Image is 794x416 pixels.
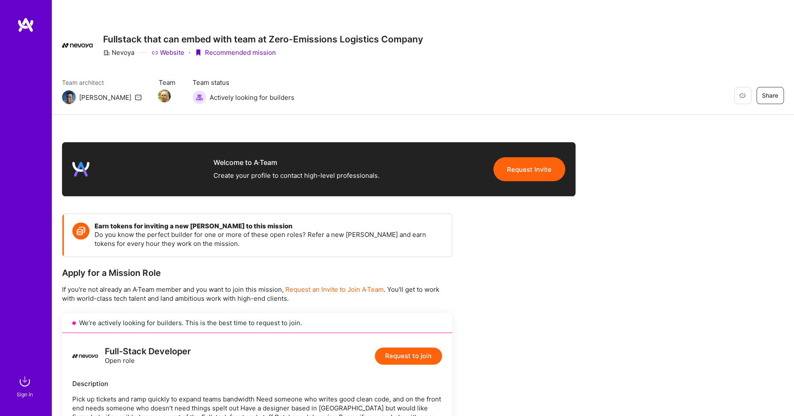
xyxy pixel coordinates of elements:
[193,78,294,87] span: Team status
[159,78,175,87] span: Team
[72,379,442,388] div: Description
[285,285,384,293] span: Request an Invite to Join A·Team
[158,90,171,102] img: Team Member Avatar
[189,48,190,57] div: ·
[213,171,379,181] div: Create your profile to contact high-level professionals.
[105,347,191,365] div: Open role
[159,89,170,103] a: Team Member Avatar
[195,49,201,56] i: icon PurpleRibbon
[375,347,442,365] button: Request to join
[17,390,33,399] div: Sign In
[72,343,98,369] img: logo
[62,78,142,87] span: Team architect
[62,30,93,61] img: Company Logo
[493,157,565,181] button: Request Invite
[151,48,184,57] a: Website
[105,347,191,356] div: Full-Stack Developer
[103,48,134,57] div: Nevoya
[195,48,276,57] div: Recommended mission
[95,222,443,230] h4: Earn tokens for inviting a new [PERSON_NAME] to this mission
[17,17,34,33] img: logo
[62,267,452,278] div: Apply for a Mission Role
[103,49,110,56] i: icon CompanyGray
[72,222,89,239] img: Token icon
[135,94,142,101] i: icon Mail
[95,230,443,248] p: Do you know the perfect builder for one or more of these open roles? Refer a new [PERSON_NAME] an...
[72,161,89,178] img: logo
[193,90,206,104] img: Actively looking for builders
[16,373,33,390] img: sign in
[756,87,784,104] button: Share
[79,93,131,102] div: [PERSON_NAME]
[62,90,76,104] img: Team Architect
[210,93,294,102] span: Actively looking for builders
[762,91,778,100] span: Share
[18,373,33,399] a: sign inSign In
[213,158,379,167] div: Welcome to A·Team
[103,34,423,45] h3: Fullstack that can embed with team at Zero-Emissions Logistics Company
[62,313,452,333] div: We’re actively looking for builders. This is the best time to request to join.
[739,92,746,99] i: icon EyeClosed
[62,285,452,303] p: If you're not already an A·Team member and you want to join this mission, . You'll get to work wi...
